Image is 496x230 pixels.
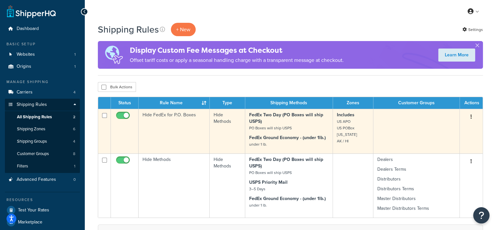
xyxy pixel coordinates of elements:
[337,111,354,118] strong: Includes
[5,99,80,173] li: Shipping Rules
[377,205,456,212] p: Master Distributors Terms
[73,139,75,144] span: 4
[5,99,80,111] a: Shipping Rules
[5,216,80,228] a: Marketplace
[17,26,39,32] span: Dashboard
[210,153,245,218] td: Hide Methods
[5,204,80,216] a: Test Your Rates
[5,136,80,148] li: Shipping Groups
[377,186,456,192] p: Distributors Terms
[5,86,80,98] li: Carriers
[98,23,159,36] h1: Shipping Rules
[5,160,80,172] a: Filters 1
[73,126,75,132] span: 6
[373,153,460,218] td: Dealers
[74,52,76,57] span: 1
[249,202,267,208] small: under 1 lb.
[438,49,475,62] a: Learn More
[5,123,80,135] li: Shipping Zones
[17,52,35,57] span: Websites
[245,97,333,109] th: Shipping Methods
[5,160,80,172] li: Filters
[5,148,80,160] li: Customer Groups
[249,134,326,141] strong: FedEx Ground Economy - (under 1lb.)
[333,97,373,109] th: Zones
[377,176,456,182] p: Distributors
[18,220,42,225] span: Marketplace
[249,186,265,192] small: 3–5 Days
[337,119,357,144] small: US APO US POBox [US_STATE] AK / HI
[139,153,210,218] td: Hide Methods
[249,179,288,186] strong: USPS Priority Mail
[377,195,456,202] p: Master Distributors
[249,141,267,147] small: under 1 lb.
[5,79,80,85] div: Manage Shipping
[5,61,80,73] li: Origins
[5,174,80,186] a: Advanced Features 0
[171,23,196,36] p: + New
[5,111,80,123] li: All Shipping Rules
[5,197,80,203] div: Resources
[5,148,80,160] a: Customer Groups 8
[249,195,326,202] strong: FedEx Ground Economy - (under 1lb.)
[249,156,323,169] strong: FedEx Two Day (PO Boxes will ship USPS)
[5,174,80,186] li: Advanced Features
[210,97,245,109] th: Type
[473,207,489,223] button: Open Resource Center
[130,45,344,56] h4: Display Custom Fee Messages at Checkout
[5,49,80,61] a: Websites 1
[17,151,49,157] span: Customer Groups
[249,125,292,131] small: PO Boxes will ship USPS
[249,170,292,176] small: PO Boxes will ship USPS
[139,109,210,153] td: Hide FedEx for P.O. Boxes
[7,5,56,18] a: ShipperHQ Home
[5,61,80,73] a: Origins 1
[17,139,47,144] span: Shipping Groups
[98,41,130,69] img: duties-banner-06bc72dcb5fe05cb3f9472aba00be2ae8eb53ab6f0d8bb03d382ba314ac3c341.png
[460,97,483,109] th: Actions
[18,208,49,213] span: Test Your Rates
[5,23,80,35] a: Dashboard
[17,114,52,120] span: All Shipping Rules
[17,126,45,132] span: Shipping Zones
[377,166,456,173] p: Dealers Terms
[130,56,344,65] p: Offset tariff costs or apply a seasonal handling charge with a transparent message at checkout.
[5,136,80,148] a: Shipping Groups 4
[17,64,31,69] span: Origins
[210,109,245,153] td: Hide Methods
[73,151,75,157] span: 8
[73,114,75,120] span: 2
[17,90,33,95] span: Carriers
[139,97,210,109] th: Rule Name : activate to sort column ascending
[5,49,80,61] li: Websites
[373,97,460,109] th: Customer Groups
[74,164,75,169] span: 1
[5,86,80,98] a: Carriers 4
[111,97,139,109] th: Status
[17,102,47,108] span: Shipping Rules
[462,25,483,34] a: Settings
[17,177,56,182] span: Advanced Features
[249,111,323,125] strong: FedEx Two Day (PO Boxes will ship USPS)
[5,41,80,47] div: Basic Setup
[73,177,76,182] span: 0
[5,123,80,135] a: Shipping Zones 6
[74,64,76,69] span: 1
[17,164,28,169] span: Filters
[5,111,80,123] a: All Shipping Rules 2
[73,90,76,95] span: 4
[98,82,136,92] button: Bulk Actions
